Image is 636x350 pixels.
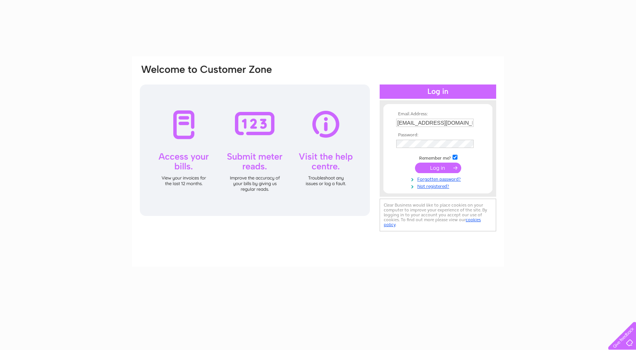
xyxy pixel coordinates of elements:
[396,175,482,182] a: Forgotten password?
[394,154,482,161] td: Remember me?
[394,112,482,117] th: Email Address:
[415,163,461,173] input: Submit
[384,217,481,227] a: cookies policy
[396,182,482,189] a: Not registered?
[380,199,496,231] div: Clear Business would like to place cookies on your computer to improve your experience of the sit...
[394,133,482,138] th: Password:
